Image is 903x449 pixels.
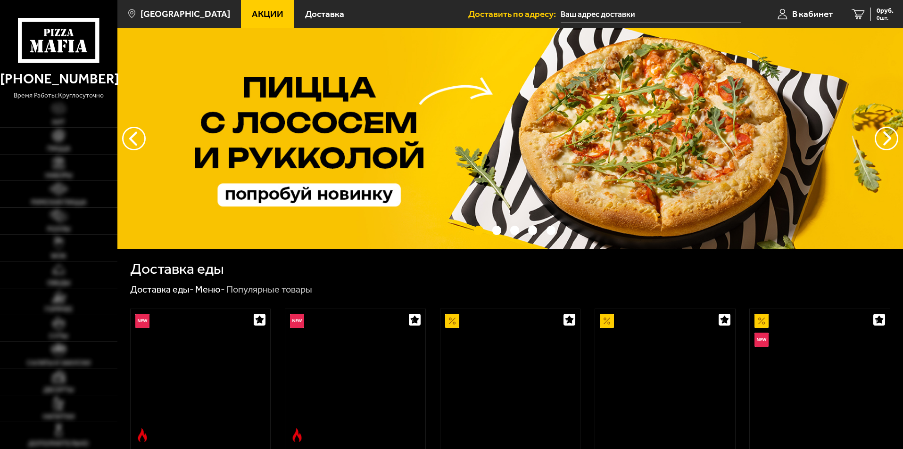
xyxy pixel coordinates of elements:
[561,6,741,23] input: Ваш адрес доставки
[141,9,230,18] span: [GEOGRAPHIC_DATA]
[474,226,483,235] button: точки переключения
[285,309,425,447] a: НовинкаОстрое блюдоРимская с мясным ассорти
[47,226,70,233] span: Роллы
[440,309,580,447] a: АкционныйАль-Шам 25 см (тонкое тесто)
[51,253,66,260] span: WOK
[43,387,74,393] span: Десерты
[135,428,149,442] img: Острое блюдо
[52,119,65,126] span: Хит
[290,428,304,442] img: Острое блюдо
[305,9,344,18] span: Доставка
[510,226,519,235] button: точки переключения
[792,9,833,18] span: В кабинет
[754,314,769,328] img: Акционный
[595,309,735,447] a: АкционныйПепперони 25 см (толстое с сыром)
[754,333,769,347] img: Новинка
[290,314,304,328] img: Новинка
[877,8,894,14] span: 0 руб.
[130,261,224,277] h1: Доставка еды
[528,226,537,235] button: точки переключения
[47,146,70,152] span: Пицца
[27,360,91,367] span: Салаты и закуски
[45,306,73,313] span: Горячее
[130,284,194,295] a: Доставка еды-
[43,414,75,420] span: Напитки
[226,284,312,296] div: Популярные товары
[122,127,146,150] button: следующий
[45,172,72,179] span: Наборы
[47,280,70,286] span: Обеды
[877,15,894,21] span: 0 шт.
[468,9,561,18] span: Доставить по адресу:
[600,314,614,328] img: Акционный
[135,314,149,328] img: Новинка
[31,199,86,206] span: Римская пицца
[28,441,89,447] span: Дополнительно
[131,309,271,447] a: НовинкаОстрое блюдоРимская с креветками
[445,314,459,328] img: Акционный
[547,226,555,235] button: точки переключения
[195,284,225,295] a: Меню-
[492,226,501,235] button: точки переключения
[252,9,283,18] span: Акции
[49,333,68,340] span: Супы
[750,309,890,447] a: АкционныйНовинкаВсё включено
[875,127,898,150] button: предыдущий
